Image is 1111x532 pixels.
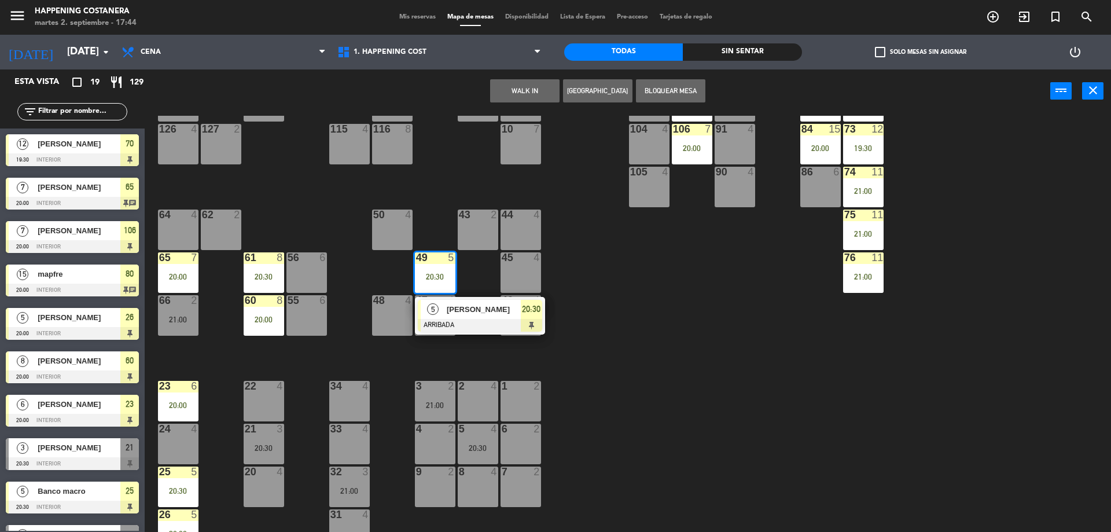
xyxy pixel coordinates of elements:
[191,467,198,477] div: 5
[17,269,28,280] span: 15
[38,225,120,237] span: [PERSON_NAME]
[534,424,540,434] div: 2
[405,124,412,134] div: 8
[459,210,459,220] div: 43
[716,167,716,177] div: 90
[277,295,284,306] div: 8
[37,105,127,118] input: Filtrar por nombre...
[1049,10,1062,24] i: turned_in_not
[748,167,755,177] div: 4
[159,381,160,391] div: 23
[130,76,144,89] span: 129
[499,14,554,20] span: Disponibilidad
[159,210,160,220] div: 64
[636,79,705,102] button: Bloquear Mesa
[191,210,198,220] div: 4
[373,124,374,134] div: 116
[705,124,712,134] div: 7
[844,167,845,177] div: 74
[748,124,755,134] div: 4
[23,105,37,119] i: filter_list
[158,315,198,324] div: 21:00
[843,273,884,281] div: 21:00
[158,401,198,409] div: 20:00
[1017,10,1031,24] i: exit_to_app
[17,399,28,410] span: 6
[277,424,284,434] div: 3
[17,138,28,150] span: 12
[90,76,100,89] span: 19
[416,424,417,434] div: 4
[459,424,459,434] div: 5
[447,303,521,315] span: [PERSON_NAME]
[158,487,198,495] div: 20:30
[534,295,540,306] div: 4
[126,267,134,281] span: 80
[126,484,134,498] span: 25
[1068,45,1082,59] i: power_settings_new
[843,230,884,238] div: 21:00
[9,7,26,28] button: menu
[244,273,284,281] div: 20:30
[191,124,198,134] div: 4
[354,48,426,56] span: 1. HAPPENING COST
[405,295,412,306] div: 4
[534,124,540,134] div: 7
[800,144,841,152] div: 20:00
[416,252,417,263] div: 49
[330,424,331,434] div: 33
[871,252,883,263] div: 11
[490,79,560,102] button: WALK IN
[17,442,28,454] span: 3
[234,210,241,220] div: 2
[191,295,198,306] div: 2
[716,124,716,134] div: 91
[330,509,331,520] div: 31
[159,467,160,477] div: 25
[1082,82,1103,100] button: close
[416,295,417,306] div: 47
[448,252,455,263] div: 5
[38,311,120,324] span: [PERSON_NAME]
[191,424,198,434] div: 4
[875,47,966,57] label: Solo mesas sin asignar
[534,210,540,220] div: 4
[654,14,718,20] span: Tarjetas de regalo
[563,79,632,102] button: [GEOGRAPHIC_DATA]
[843,187,884,195] div: 21:00
[191,509,198,520] div: 5
[17,225,28,237] span: 7
[630,167,631,177] div: 105
[158,273,198,281] div: 20:00
[534,467,540,477] div: 2
[1054,83,1068,97] i: power_input
[126,180,134,194] span: 65
[393,14,442,20] span: Mis reservas
[329,487,370,495] div: 21:00
[534,381,540,391] div: 2
[202,124,203,134] div: 127
[362,124,369,134] div: 4
[1050,82,1072,100] button: power_input
[844,124,845,134] div: 73
[362,424,369,434] div: 4
[99,45,113,59] i: arrow_drop_down
[373,210,374,220] div: 50
[126,137,134,151] span: 70
[70,75,84,89] i: crop_square
[234,124,241,134] div: 2
[159,424,160,434] div: 24
[159,509,160,520] div: 26
[534,252,540,263] div: 4
[277,381,284,391] div: 4
[330,124,331,134] div: 115
[141,48,161,56] span: Cena
[126,310,134,324] span: 26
